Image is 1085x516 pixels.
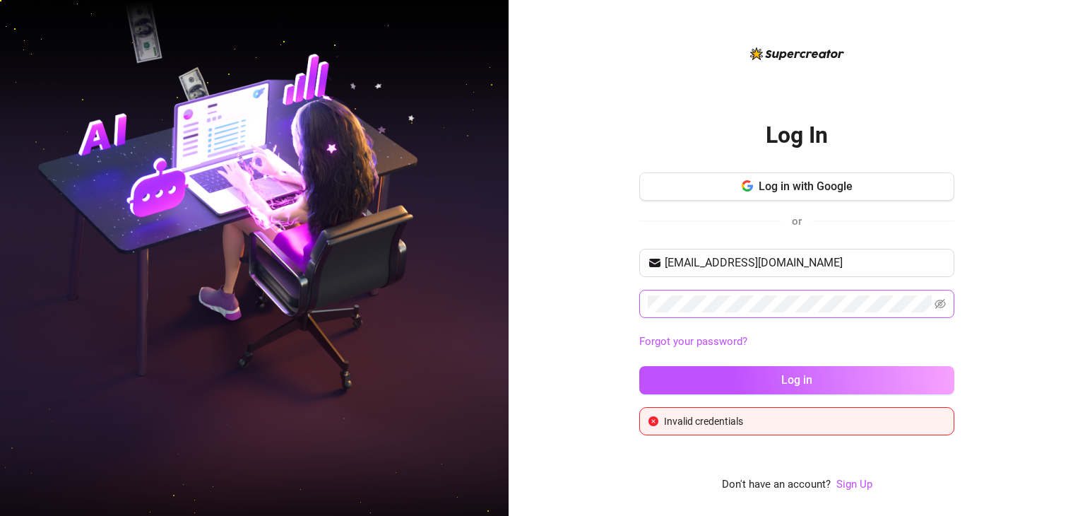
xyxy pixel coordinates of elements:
h2: Log In [766,121,828,150]
a: Forgot your password? [639,334,954,351]
a: Forgot your password? [639,335,747,348]
button: Log in with Google [639,172,954,201]
span: or [792,215,802,228]
button: Log in [639,366,954,394]
span: Don't have an account? [722,476,831,493]
span: eye-invisible [935,298,946,310]
span: Log in with Google [759,180,853,193]
a: Sign Up [836,476,872,493]
img: logo-BBDzfeDw.svg [750,47,844,60]
a: Sign Up [836,478,872,491]
div: Invalid credentials [664,414,945,429]
span: Log in [781,373,812,387]
input: Your email [665,254,946,271]
span: close-circle [648,416,658,426]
